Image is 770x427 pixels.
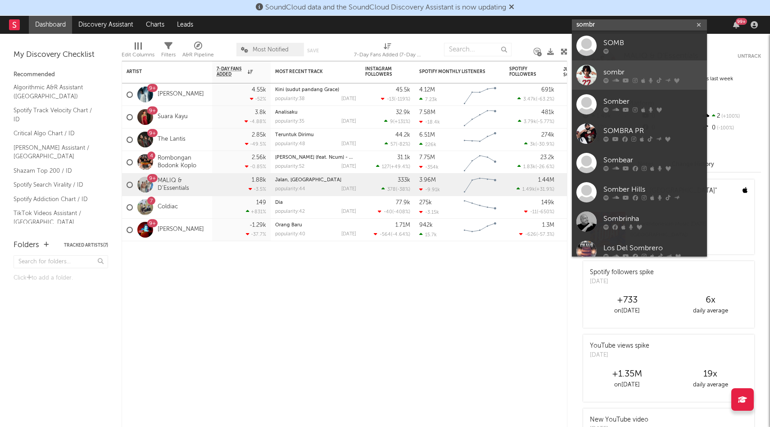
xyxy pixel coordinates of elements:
a: MALIQ & D'Essentials [158,177,208,193]
a: Los Del Sombrero [572,236,707,266]
div: ( ) [517,164,554,170]
div: 44.2k [395,132,410,138]
div: ( ) [376,164,410,170]
span: -82 % [397,142,409,147]
div: 99 + [736,18,747,25]
div: ( ) [518,119,554,124]
svg: Chart title [460,196,500,219]
div: 6.51M [419,132,435,138]
div: ( ) [519,231,554,237]
div: popularity: 52 [275,164,304,169]
div: 1.3M [542,222,554,228]
span: -40 [384,210,392,215]
div: [DATE] [341,187,356,192]
div: on [DATE] [585,380,669,390]
span: -650 % [538,210,553,215]
span: -11 [530,210,537,215]
div: 1.71M [395,222,410,228]
div: 80.6 [563,134,599,145]
span: Most Notified [253,47,289,53]
div: -49.5 % [245,141,266,147]
div: 7.23k [419,96,437,102]
a: Algorithmic A&R Assistant ([GEOGRAPHIC_DATA]) [14,83,99,101]
div: 19 x [669,369,752,380]
div: 23.2k [540,155,554,161]
span: -26.6 % [537,165,553,170]
span: 3k [530,142,535,147]
div: on [DATE] [585,306,669,317]
div: 226k [419,142,436,147]
div: popularity: 38 [275,96,305,101]
span: 1.83k [523,165,535,170]
div: 45.5k [396,87,410,93]
div: 20.0 [563,225,599,235]
a: [PERSON_NAME] Assistant / [GEOGRAPHIC_DATA] [14,143,99,161]
div: Calon Mantu Idaman (feat. Ncum) - Maman Fvndy Remix [275,155,356,160]
a: Sombrinha [572,207,707,236]
div: 31.1k [397,155,410,161]
a: Dashboard [29,16,72,34]
a: Teruntuk Dirimu [275,133,314,138]
span: Dismiss [509,4,514,11]
span: 378 [387,187,396,192]
div: Sombear [603,155,702,165]
div: Click to add a folder. [14,273,108,284]
div: Filters [161,50,176,60]
span: 1.49k [522,187,535,192]
a: Spotify Track Velocity Chart / ID [14,106,99,124]
div: ( ) [384,119,410,124]
div: 2 [701,110,761,122]
a: [PERSON_NAME] [158,91,204,98]
div: New YouTube video [590,415,648,425]
div: ( ) [524,141,554,147]
span: -564 [380,232,391,237]
div: A&R Pipeline [182,38,214,64]
div: ( ) [524,209,554,215]
div: 96.2 [563,157,599,168]
input: Search for artists [572,19,707,31]
div: Recommended [14,69,108,80]
input: Search for folders... [14,255,108,268]
div: SOMB [603,37,702,48]
a: The Lantis [158,136,186,143]
a: [PERSON_NAME] (feat. Ncum) - Maman Fvndy Remix [275,155,398,160]
div: Los Del Sombrero [603,243,702,253]
div: 481k [541,110,554,115]
div: [DATE] [341,119,356,124]
a: sombr [572,60,707,90]
div: 75.8 [563,89,599,100]
a: TikTok Videos Assistant / [GEOGRAPHIC_DATA] [14,208,99,227]
div: 75.7 [563,112,599,123]
span: -38 % [397,187,409,192]
div: 149 [256,200,266,206]
div: 29.9 [563,202,599,213]
a: Spotify Search Virality / ID [14,180,99,190]
div: 2.56k [252,155,266,161]
span: -63.2 % [537,97,553,102]
svg: Chart title [460,129,500,151]
div: Orang Baru [275,223,356,228]
div: A&R Pipeline [182,50,214,60]
div: Artist [127,69,194,74]
div: Most Recent Track [275,69,343,74]
span: +49.4 % [391,165,409,170]
div: [DATE] [341,209,356,214]
div: ( ) [516,186,554,192]
span: -13 [387,97,394,102]
svg: Chart title [460,83,500,106]
div: -354k [419,164,439,170]
div: YouTube views spike [590,341,649,351]
div: popularity: 48 [275,142,305,147]
span: -4.64 % [392,232,409,237]
div: 32.9k [396,110,410,115]
div: [DATE] [341,142,356,147]
div: 6 x [669,295,752,306]
svg: Chart title [460,151,500,174]
span: 127 [382,165,390,170]
a: Charts [140,16,171,34]
a: Sombear [572,148,707,178]
svg: Chart title [460,106,500,129]
a: Discovery Assistant [72,16,140,34]
div: -9.91k [419,187,440,193]
div: Jalan, Pulang [275,178,356,183]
